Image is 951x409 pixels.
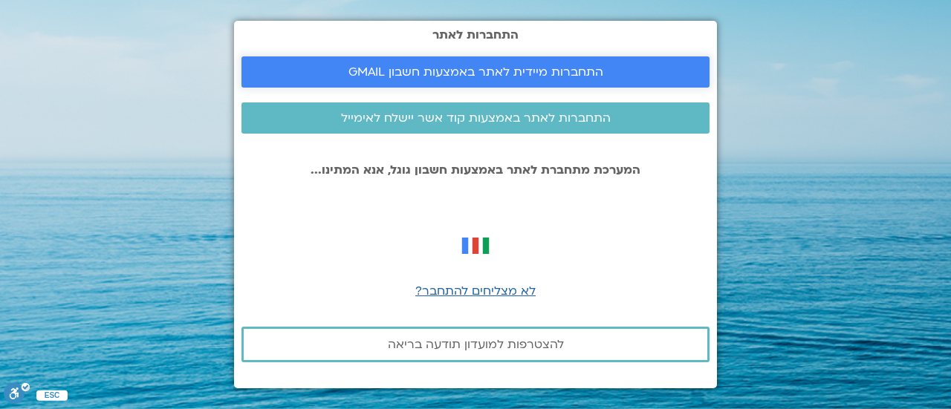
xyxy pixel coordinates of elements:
p: המערכת מתחברת לאתר באמצעות חשבון גוגל, אנא המתינו... [241,163,710,177]
a: לא מצליחים להתחבר? [415,283,536,299]
span: התחברות מיידית לאתר באמצעות חשבון GMAIL [348,65,603,79]
span: התחברות לאתר באמצעות קוד אשר יישלח לאימייל [341,111,611,125]
span: להצטרפות למועדון תודעה בריאה [388,338,564,351]
a: להצטרפות למועדון תודעה בריאה [241,327,710,362]
a: התחברות מיידית לאתר באמצעות חשבון GMAIL [241,56,710,88]
h2: התחברות לאתר [241,28,710,42]
a: התחברות לאתר באמצעות קוד אשר יישלח לאימייל [241,102,710,134]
